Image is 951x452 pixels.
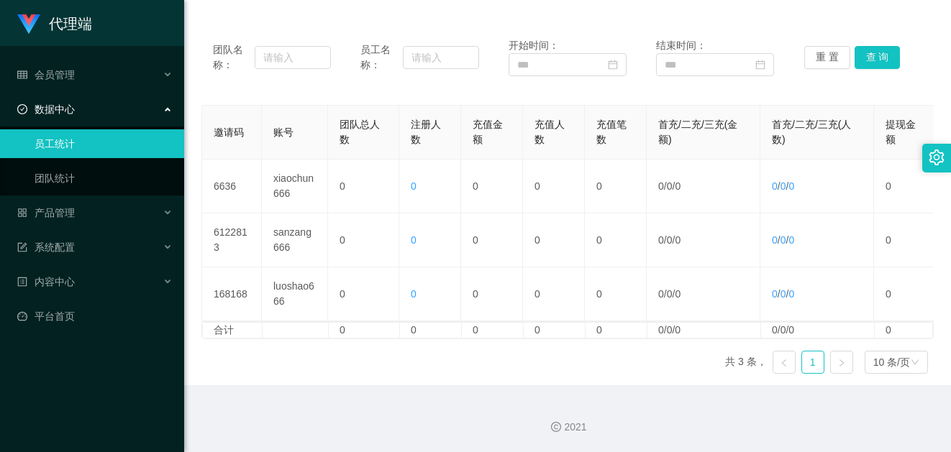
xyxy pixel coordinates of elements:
td: 0 [585,213,647,267]
td: 0 [328,160,399,213]
span: 0 [658,288,664,300]
span: 0 [667,234,673,246]
button: 重 置 [804,46,850,69]
td: 0 [461,213,523,267]
div: 2021 [196,420,939,435]
td: 0 [585,267,647,321]
td: 0 [461,267,523,321]
span: 0 [675,180,681,192]
img: logo.9652507e.png [17,14,40,34]
span: 0 [411,234,417,246]
td: 0 [328,267,399,321]
td: 0 [523,267,585,321]
span: 会员管理 [17,69,75,80]
i: 图标: profile [17,277,27,287]
td: 0 [874,213,936,267]
i: 图标: copyright [551,422,561,432]
span: 0 [772,234,778,246]
i: 图标: form [17,242,27,252]
td: 合计 [203,323,263,338]
span: 充值笔数 [596,119,627,145]
span: 0 [411,180,417,192]
i: 图标: appstore-o [17,208,27,218]
span: 0 [658,234,664,246]
td: / / [647,160,760,213]
td: 168168 [202,267,262,321]
span: 内容中心 [17,276,75,287]
span: 团队总人数 [340,119,380,145]
li: 上一页 [773,351,796,374]
a: 代理端 [17,17,92,29]
span: 开始时间： [509,40,559,51]
td: 0 [328,213,399,267]
input: 请输入 [255,46,331,69]
td: 0 [400,323,462,338]
li: 1 [801,351,824,374]
td: / / [760,160,874,213]
span: 充值金额 [473,119,503,145]
span: 0 [781,180,786,192]
i: 图标: calendar [608,60,618,70]
td: 0 [874,267,936,321]
span: 提现金额 [886,119,916,145]
i: 图标: left [780,359,788,367]
td: 6122813 [202,213,262,267]
li: 共 3 条， [725,351,767,374]
span: 0 [788,180,794,192]
td: 0 [329,323,400,338]
div: 10 条/页 [873,351,910,373]
td: / / [760,267,874,321]
button: 查 询 [855,46,901,69]
td: / / [760,213,874,267]
span: 0 [788,234,794,246]
a: 团队统计 [35,164,173,193]
td: 0 [585,160,647,213]
a: 图标: dashboard平台首页 [17,302,173,331]
span: 团队名称： [213,42,255,73]
span: 首充/二充/三充(金额) [658,119,737,145]
span: 0 [411,288,417,300]
a: 员工统计 [35,129,173,158]
td: xiaochun666 [262,160,328,213]
span: 员工名称： [360,42,402,73]
li: 下一页 [830,351,853,374]
span: 0 [658,180,664,192]
span: 0 [772,288,778,300]
span: 0 [781,234,786,246]
td: 0 [524,323,586,338]
span: 首充/二充/三充(人数) [772,119,851,145]
td: sanzang666 [262,213,328,267]
span: 充值人数 [534,119,565,145]
span: 0 [781,288,786,300]
a: 1 [802,351,824,373]
td: 6636 [202,160,262,213]
td: 0 [586,323,647,338]
td: 0 [462,323,524,338]
i: 图标: check-circle-o [17,104,27,114]
i: 图标: down [911,358,919,368]
span: 0 [667,180,673,192]
i: 图标: setting [929,149,945,165]
span: 0 [788,288,794,300]
span: 产品管理 [17,207,75,218]
span: 系统配置 [17,241,75,253]
span: 邀请码 [214,126,244,138]
td: 0 [874,160,936,213]
h1: 代理端 [49,1,92,47]
td: 0/0/0 [647,323,761,338]
i: 图标: table [17,70,27,80]
td: 0 [461,160,523,213]
td: 0 [523,213,585,267]
span: 数据中心 [17,103,75,115]
span: 0 [675,234,681,246]
span: 结束时间： [656,40,706,51]
span: 0 [667,288,673,300]
td: / / [647,267,760,321]
i: 图标: right [837,359,846,367]
input: 请输入 [403,46,479,69]
span: 注册人数 [411,119,441,145]
span: 账号 [273,126,294,138]
td: 0 [523,160,585,213]
td: 0/0/0 [761,323,875,338]
td: / / [647,213,760,267]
